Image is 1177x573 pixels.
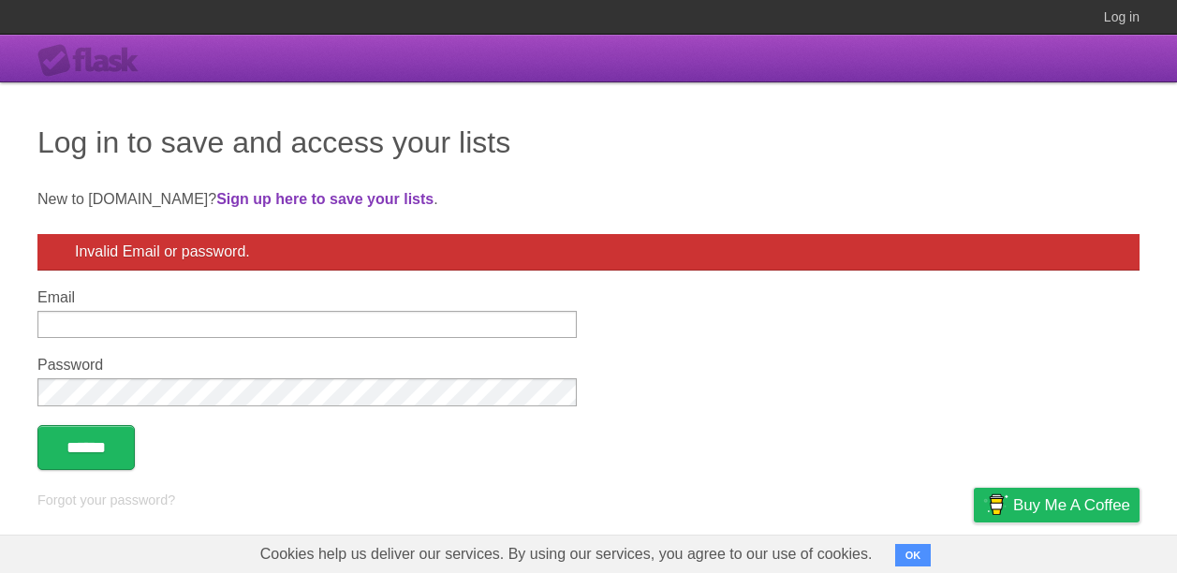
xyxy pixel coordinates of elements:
label: Password [37,357,577,374]
a: Buy me a coffee [974,488,1140,522]
h1: Log in to save and access your lists [37,120,1140,165]
button: OK [895,544,932,566]
a: Forgot your password? [37,492,175,507]
span: Buy me a coffee [1013,489,1130,522]
label: Email [37,289,577,306]
span: Cookies help us deliver our services. By using our services, you agree to our use of cookies. [242,536,891,573]
img: Buy me a coffee [983,489,1008,521]
div: Flask [37,44,150,78]
div: Invalid Email or password. [37,234,1140,271]
p: New to [DOMAIN_NAME]? . [37,188,1140,211]
a: Sign up here to save your lists [216,191,434,207]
